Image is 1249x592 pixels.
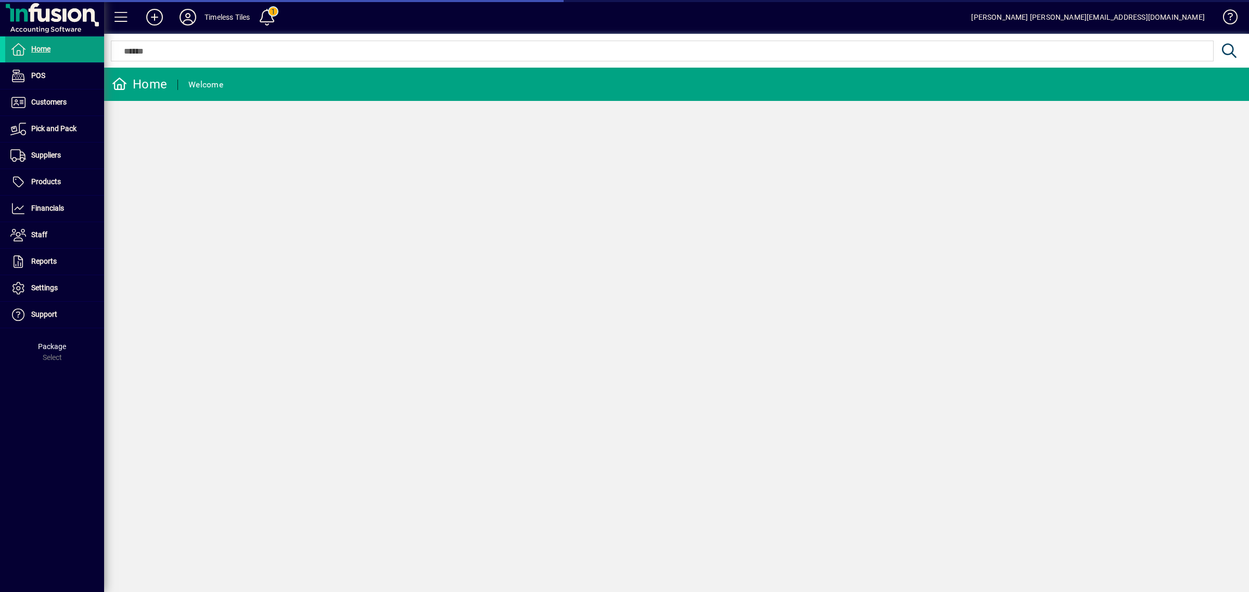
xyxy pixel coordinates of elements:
[5,89,104,115] a: Customers
[5,249,104,275] a: Reports
[205,9,250,25] div: Timeless Tiles
[171,8,205,27] button: Profile
[112,76,167,93] div: Home
[38,342,66,351] span: Package
[31,230,47,239] span: Staff
[5,63,104,89] a: POS
[31,71,45,80] span: POS
[1215,2,1236,36] a: Knowledge Base
[31,45,50,53] span: Home
[5,143,104,169] a: Suppliers
[31,310,57,318] span: Support
[188,76,223,93] div: Welcome
[5,196,104,222] a: Financials
[31,177,61,186] span: Products
[971,9,1205,25] div: [PERSON_NAME] [PERSON_NAME][EMAIL_ADDRESS][DOMAIN_NAME]
[5,116,104,142] a: Pick and Pack
[31,98,67,106] span: Customers
[5,222,104,248] a: Staff
[31,284,58,292] span: Settings
[31,204,64,212] span: Financials
[5,275,104,301] a: Settings
[31,124,77,133] span: Pick and Pack
[31,257,57,265] span: Reports
[138,8,171,27] button: Add
[5,169,104,195] a: Products
[5,302,104,328] a: Support
[31,151,61,159] span: Suppliers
